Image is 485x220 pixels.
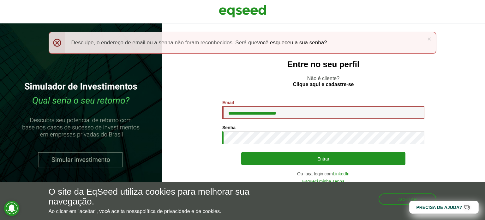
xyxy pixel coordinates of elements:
a: política de privacidade e de cookies [140,209,220,214]
a: Clique aqui e cadastre-se [293,82,354,87]
a: Esqueci minha senha [302,179,344,184]
button: Aceitar [379,193,437,205]
h2: Entre no seu perfil [174,60,472,69]
label: Senha [222,125,236,130]
button: Entrar [241,152,405,165]
a: LinkedIn [333,172,350,176]
div: Desculpe, o endereço de email ou a senha não foram reconhecidos. Será que [49,32,437,54]
a: × [427,35,431,42]
label: Email [222,100,234,105]
img: EqSeed Logo [219,3,266,19]
p: Ao clicar em "aceitar", você aceita nossa . [49,208,281,214]
h5: O site da EqSeed utiliza cookies para melhorar sua navegação. [49,187,281,207]
div: Ou faça login com [222,172,424,176]
a: você esqueceu a sua senha? [257,40,327,45]
p: Não é cliente? [174,75,472,87]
